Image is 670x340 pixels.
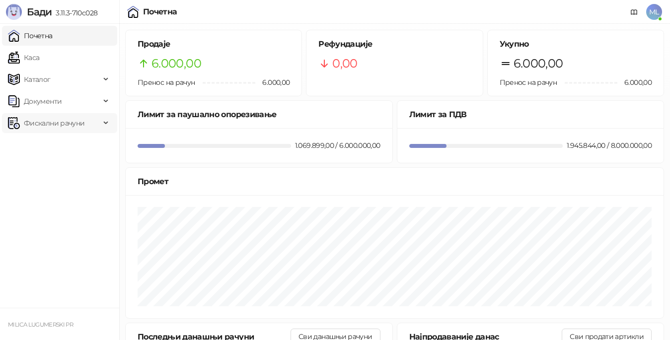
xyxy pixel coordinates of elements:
div: 1.069.899,00 / 6.000.000,00 [293,140,382,151]
h5: Рефундације [318,38,470,50]
span: 3.11.3-710c028 [52,8,97,17]
span: Каталог [24,69,51,89]
div: Лимит за паушално опорезивање [138,108,380,121]
h5: Продаје [138,38,290,50]
span: 6.000,00 [514,54,563,73]
a: Почетна [8,26,53,46]
span: 6.000,00 [151,54,201,73]
span: 0,00 [332,54,357,73]
span: Бади [27,6,52,18]
div: Почетна [143,8,177,16]
span: Пренос на рачун [500,78,557,87]
div: Промет [138,175,652,188]
span: 6.000,00 [255,77,290,88]
span: Фискални рачуни [24,113,84,133]
span: ML [646,4,662,20]
span: Документи [24,91,62,111]
span: Пренос на рачун [138,78,195,87]
span: 6.000,00 [617,77,652,88]
h5: Укупно [500,38,652,50]
a: Документација [626,4,642,20]
div: Лимит за ПДВ [409,108,652,121]
small: MILICA LUGUMERSKI PR [8,321,73,328]
img: Logo [6,4,22,20]
a: Каса [8,48,39,68]
div: 1.945.844,00 / 8.000.000,00 [565,140,654,151]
